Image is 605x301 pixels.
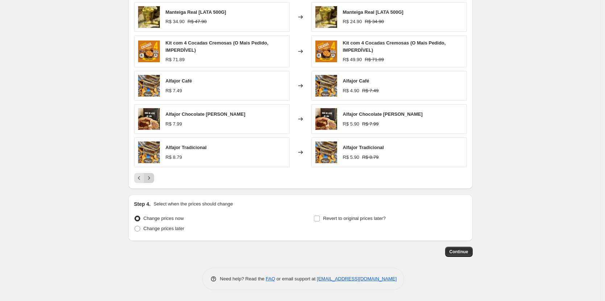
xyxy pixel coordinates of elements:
strike: R$ 7.49 [362,87,379,94]
div: R$ 4.90 [343,87,360,94]
img: 655a1a25918452597ea77ba523aad9fe-600x600_37ec0419-f341-47a7-ac35-2de7193587bc_80x.jpg [138,141,160,163]
a: [EMAIL_ADDRESS][DOMAIN_NAME] [317,276,397,281]
span: Revert to original prices later? [323,216,386,221]
span: or email support at [275,276,317,281]
strike: R$ 7.99 [362,120,379,128]
button: Previous [134,173,144,183]
a: FAQ [266,276,275,281]
img: 59de6145306de2e5835898d39a4a1922-600x600_8ac36f86-3a15-49c3-8dde-428f16cc1329_80x.jpg [315,75,337,97]
span: Kit com 4 Cocadas Cremosas (O Mais Pedido, IMPERDÍVEL) [343,40,446,53]
img: a17b6850962709af5f1271e8716f65c4-600x600_b28afb8c-e9ff-4c88-9663-5bc03450e4c9_80x.jpg [315,108,337,130]
button: Next [144,173,154,183]
span: Need help? Read the [220,276,266,281]
span: Alfajor Chocolate [PERSON_NAME] [166,111,245,117]
h2: Step 4. [134,200,151,208]
span: Alfajor Chocolate [PERSON_NAME] [343,111,423,117]
strike: R$ 71.89 [365,56,384,63]
span: Alfajor Café [343,78,369,84]
div: R$ 71.89 [166,56,185,63]
button: Continue [445,247,473,257]
div: R$ 24.90 [343,18,362,25]
strike: R$ 47.90 [187,18,207,25]
img: ae4fbc4cfbc48e06dc68b1b92f3a77af-600x600_9e63cfb8-772f-4b5e-89b4-dcd7c83db73d_80x.jpg [138,41,160,62]
span: Alfajor Tradicional [343,145,384,150]
img: 655a1a25918452597ea77ba523aad9fe-600x600_37ec0419-f341-47a7-ac35-2de7193587bc_80x.jpg [315,141,337,163]
img: 130c22060937a24e74f1c7fb3be31039_640x-600x800_80x.webp [138,6,160,28]
span: Kit com 4 Cocadas Cremosas (O Mais Pedido, IMPERDÍVEL) [166,40,269,53]
span: Manteiga Real [LATA 500G] [166,9,226,15]
img: 59de6145306de2e5835898d39a4a1922-600x600_8ac36f86-3a15-49c3-8dde-428f16cc1329_80x.jpg [138,75,160,97]
span: Alfajor Café [166,78,192,84]
strike: R$ 34.90 [365,18,384,25]
div: R$ 49.90 [343,56,362,63]
div: R$ 5.90 [343,120,360,128]
div: R$ 34.90 [166,18,185,25]
div: R$ 7.49 [166,87,182,94]
span: Alfajor Tradicional [166,145,207,150]
nav: Pagination [134,173,154,183]
span: Change prices now [144,216,184,221]
span: Change prices later [144,226,185,231]
img: ae4fbc4cfbc48e06dc68b1b92f3a77af-600x600_9e63cfb8-772f-4b5e-89b4-dcd7c83db73d_80x.jpg [315,41,337,62]
div: R$ 7.99 [166,120,182,128]
div: R$ 5.90 [343,154,360,161]
span: Manteiga Real [LATA 500G] [343,9,403,15]
span: Continue [449,249,468,255]
img: 130c22060937a24e74f1c7fb3be31039_640x-600x800_80x.webp [315,6,337,28]
div: R$ 8.79 [166,154,182,161]
p: Select when the prices should change [153,200,233,208]
img: a17b6850962709af5f1271e8716f65c4-600x600_b28afb8c-e9ff-4c88-9663-5bc03450e4c9_80x.jpg [138,108,160,130]
strike: R$ 8.79 [362,154,379,161]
